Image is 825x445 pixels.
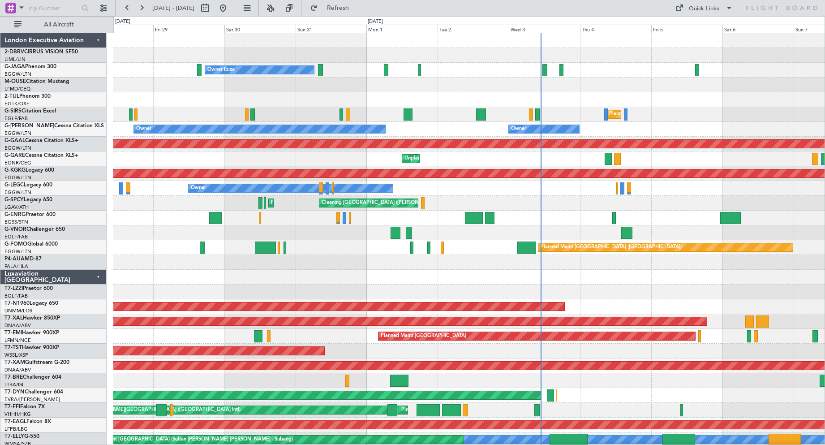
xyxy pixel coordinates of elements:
[366,25,438,33] div: Mon 1
[4,56,26,63] a: LIML/LIN
[4,411,31,418] a: VHHH/HKG
[4,64,56,69] a: G-JAGAPhenom 300
[27,1,79,15] input: Trip Number
[4,315,60,321] a: T7-XALHawker 850XP
[4,337,31,344] a: LFMN/NCE
[4,286,53,291] a: T7-LZZIPraetor 600
[4,389,63,395] a: T7-DYNChallenger 604
[271,196,374,210] div: Planned Maint Athens ([PERSON_NAME] Intl)
[4,419,26,424] span: T7-EAGL
[82,25,153,33] div: Thu 28
[4,360,69,365] a: T7-XAMGulfstream G-200
[404,152,486,165] div: Unplanned Maint [PERSON_NAME]
[671,1,737,15] button: Quick Links
[511,122,526,136] div: Owner
[4,301,58,306] a: T7-N1960Legacy 650
[4,130,31,137] a: EGGW/LTN
[4,123,104,129] a: G-[PERSON_NAME]Cessna Citation XLS
[4,115,28,122] a: EGLF/FAB
[4,256,25,262] span: P4-AUA
[4,94,51,99] a: 2-TIJLPhenom 300
[4,286,23,291] span: T7-LZZI
[4,426,28,432] a: LFPB/LBG
[296,25,367,33] div: Sun 31
[152,4,194,12] span: [DATE] - [DATE]
[4,330,59,336] a: T7-EMIHawker 900XP
[4,79,69,84] a: M-OUSECitation Mustang
[4,248,31,255] a: EGGW/LTN
[153,25,224,33] div: Fri 29
[4,182,52,188] a: G-LEGCLegacy 600
[4,322,31,329] a: DNAA/ABV
[4,242,58,247] a: G-FOMOGlobal 6000
[401,403,551,417] div: Planned Maint [GEOGRAPHIC_DATA] ([GEOGRAPHIC_DATA] Intl)
[4,197,24,203] span: G-SPCY
[4,123,54,129] span: G-[PERSON_NAME]
[4,168,26,173] span: G-KGKG
[4,375,61,380] a: T7-BREChallenger 604
[609,108,750,121] div: Planned Maint [GEOGRAPHIC_DATA] ([GEOGRAPHIC_DATA])
[4,212,26,217] span: G-ENRG
[4,404,45,410] a: T7-FFIFalcon 7X
[4,242,27,247] span: G-FOMO
[438,25,509,33] div: Tue 2
[4,168,54,173] a: G-KGKGLegacy 600
[4,138,78,143] a: G-GAALCessna Citation XLS+
[4,64,25,69] span: G-JAGA
[4,49,78,55] a: 2-DBRVCIRRUS VISION SF50
[4,330,22,336] span: T7-EMI
[4,227,26,232] span: G-VNOR
[4,108,21,114] span: G-SIRS
[4,174,31,181] a: EGGW/LTN
[4,367,31,373] a: DNAA/ABV
[4,375,23,380] span: T7-BRE
[4,434,39,439] a: T7-ELLYG-550
[4,219,28,225] a: EGSS/STN
[4,197,52,203] a: G-SPCYLegacy 650
[4,256,42,262] a: P4-AUAMD-87
[23,22,95,28] span: All Aircraft
[4,204,29,211] a: LGAV/ATH
[4,145,31,151] a: EGGW/LTN
[4,396,60,403] a: EVRA/[PERSON_NAME]
[4,79,26,84] span: M-OUSE
[4,233,28,240] a: EGLF/FAB
[4,100,29,107] a: EGTK/OXF
[4,71,31,78] a: EGGW/LTN
[4,227,65,232] a: G-VNORChallenger 650
[224,25,296,33] div: Sat 30
[191,181,206,195] div: Owner
[4,345,22,350] span: T7-TST
[4,404,20,410] span: T7-FFI
[4,153,25,158] span: G-GARE
[306,1,360,15] button: Refresh
[136,122,151,136] div: Owner
[4,389,25,395] span: T7-DYN
[381,329,466,343] div: Planned Maint [GEOGRAPHIC_DATA]
[10,17,97,32] button: All Aircraft
[4,160,31,166] a: EGNR/CEG
[4,360,25,365] span: T7-XAM
[4,307,32,314] a: DNMM/LOS
[689,4,719,13] div: Quick Links
[4,315,23,321] span: T7-XAL
[4,419,51,424] a: T7-EAGLFalcon 8X
[4,138,25,143] span: G-GAAL
[4,212,56,217] a: G-ENRGPraetor 600
[4,263,28,270] a: FALA/HLA
[4,352,28,359] a: WSSL/XSP
[651,25,722,33] div: Fri 5
[4,86,30,92] a: LFMD/CEQ
[4,345,59,350] a: T7-TSTHawker 900XP
[4,94,19,99] span: 2-TIJL
[580,25,651,33] div: Thu 4
[4,108,56,114] a: G-SIRSCitation Excel
[4,293,28,299] a: EGLF/FAB
[4,182,24,188] span: G-LEGC
[541,241,682,254] div: Planned Maint [GEOGRAPHIC_DATA] ([GEOGRAPHIC_DATA])
[4,49,24,55] span: 2-DBRV
[4,301,30,306] span: T7-N1960
[4,153,78,158] a: G-GARECessna Citation XLS+
[509,25,580,33] div: Wed 3
[319,5,357,11] span: Refresh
